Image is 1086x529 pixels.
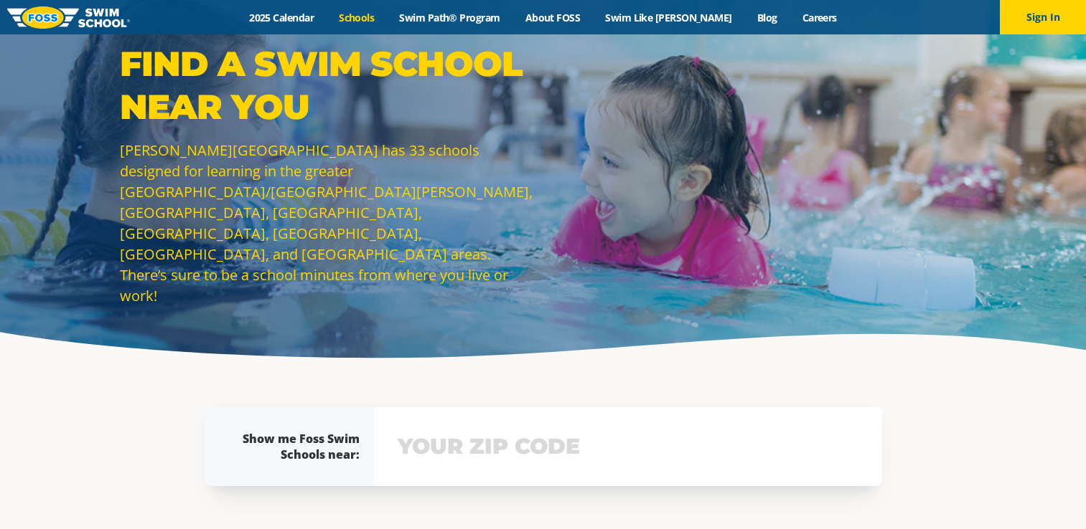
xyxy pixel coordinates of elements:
[512,11,593,24] a: About FOSS
[120,42,536,128] p: Find a Swim School Near You
[327,11,387,24] a: Schools
[233,431,360,462] div: Show me Foss Swim Schools near:
[120,140,536,306] p: [PERSON_NAME][GEOGRAPHIC_DATA] has 33 schools designed for learning in the greater [GEOGRAPHIC_DA...
[790,11,849,24] a: Careers
[744,11,790,24] a: Blog
[387,11,512,24] a: Swim Path® Program
[237,11,327,24] a: 2025 Calendar
[7,6,130,29] img: FOSS Swim School Logo
[593,11,745,24] a: Swim Like [PERSON_NAME]
[394,426,862,467] input: YOUR ZIP CODE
